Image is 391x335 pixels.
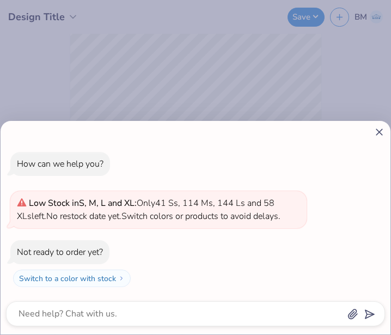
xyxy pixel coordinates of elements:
[17,197,280,222] span: Only 41 Ss, 114 Ms, 144 Ls and 58 XLs left. Switch colors or products to avoid delays.
[13,270,131,287] button: Switch to a color with stock
[17,246,103,258] div: Not ready to order yet?
[46,210,121,222] span: No restock date yet.
[29,197,137,209] strong: Low Stock in S, M, L and XL :
[118,275,125,282] img: Switch to a color with stock
[17,158,103,170] div: How can we help you?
